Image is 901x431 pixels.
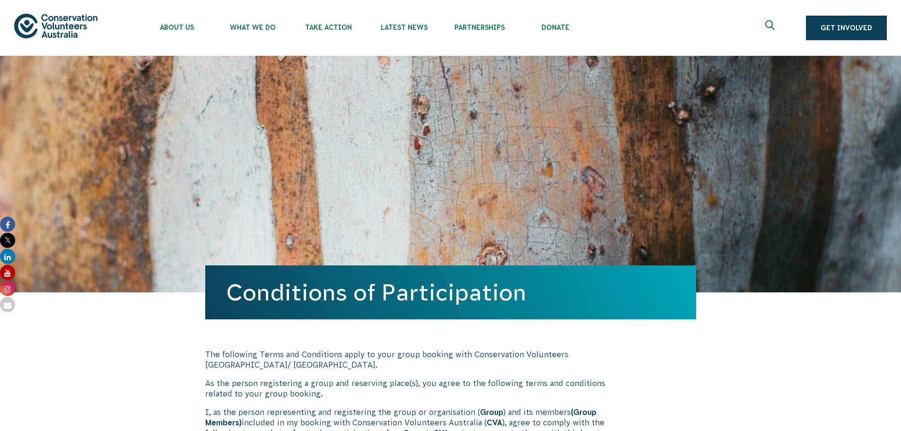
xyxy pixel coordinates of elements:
[205,408,480,416] span: I, as the person representing and registering the group or organisation (
[503,408,571,416] span: ) and its members
[205,408,596,427] span: (Group Members)
[139,24,215,31] span: About Us
[215,24,290,31] span: What We Do
[765,20,777,35] span: Expand search box
[14,14,97,38] img: logo.svg
[205,379,605,398] span: As the person registering a group and reserving place(s), you agree to the following terms and co...
[760,17,782,39] button: Expand search box Close search box
[290,24,366,31] span: Take Action
[487,418,502,427] span: CVA
[242,418,487,427] span: included in my booking with Conservation Volunteers Australia (
[226,280,675,305] h1: Conditions of Participation
[517,24,593,31] span: Donate
[366,24,442,31] span: Latest News
[806,16,887,40] a: Get Involved
[442,24,517,31] span: Partnerships
[205,350,569,369] span: The following Terms and Conditions apply to your group booking with Conservation Volunteers [GEOG...
[480,408,503,416] span: Group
